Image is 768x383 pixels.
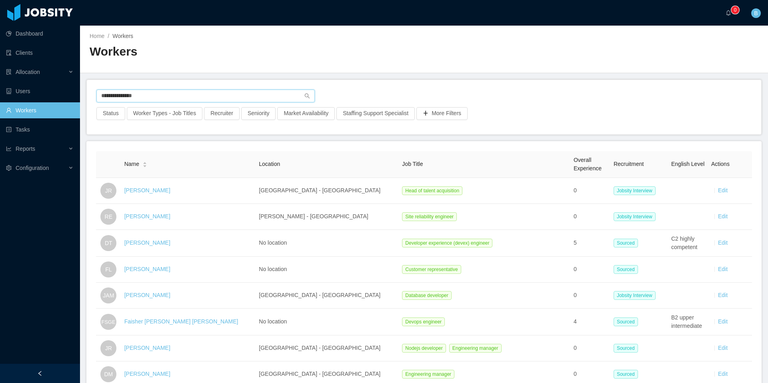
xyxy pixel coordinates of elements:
span: Sourced [614,370,638,379]
td: [PERSON_NAME] - [GEOGRAPHIC_DATA] [256,204,399,230]
span: JAM [103,287,114,303]
a: [PERSON_NAME] [124,292,170,298]
td: No location [256,309,399,335]
a: Edit [718,371,728,377]
span: Site reliability engineer [402,212,457,221]
span: Engineering manager [402,370,454,379]
td: [GEOGRAPHIC_DATA] - [GEOGRAPHIC_DATA] [256,335,399,361]
span: Devops engineer [402,317,445,326]
sup: 0 [731,6,739,14]
td: 0 [570,283,610,309]
i: icon: caret-up [143,161,147,164]
td: B2 upper intermediate [668,309,708,335]
a: icon: robotUsers [6,83,74,99]
span: Sourced [614,265,638,274]
span: Developer experience (devex) engineer [402,239,492,247]
a: icon: profileTasks [6,122,74,138]
span: Actions [711,161,730,167]
a: Jobsity Interview [614,187,659,193]
span: Name [124,160,139,168]
td: [GEOGRAPHIC_DATA] - [GEOGRAPHIC_DATA] [256,283,399,309]
a: Jobsity Interview [614,213,659,219]
a: Sourced [614,371,641,377]
td: [GEOGRAPHIC_DATA] - [GEOGRAPHIC_DATA] [256,178,399,204]
a: [PERSON_NAME] [124,371,170,377]
span: FSGE [102,314,116,329]
a: [PERSON_NAME] [124,266,170,272]
button: Recruiter [204,107,240,120]
span: / [108,33,109,39]
i: icon: line-chart [6,146,12,152]
a: [PERSON_NAME] [124,239,170,246]
a: Edit [718,239,728,246]
a: Sourced [614,318,641,325]
button: icon: plusMore Filters [416,107,468,120]
button: Seniority [241,107,276,120]
a: icon: pie-chartDashboard [6,26,74,42]
span: Head of talent acquisition [402,186,462,195]
span: Customer representative [402,265,461,274]
h2: Workers [90,44,424,60]
span: Jobsity Interview [614,291,656,300]
a: Edit [718,345,728,351]
a: Edit [718,213,728,219]
button: Worker Types - Job Titles [127,107,202,120]
span: Recruitment [614,161,644,167]
span: Database developer [402,291,451,300]
i: icon: solution [6,69,12,75]
button: Status [96,107,125,120]
span: Overall Experience [574,157,602,172]
a: Sourced [614,345,641,351]
span: Reports [16,146,35,152]
td: No location [256,230,399,257]
span: Location [259,161,280,167]
span: JR [105,183,112,199]
span: B [754,8,758,18]
span: Sourced [614,239,638,247]
a: Sourced [614,266,641,272]
a: icon: userWorkers [6,102,74,118]
i: icon: setting [6,165,12,171]
span: Jobsity Interview [614,212,656,221]
span: Sourced [614,317,638,326]
button: Staffing Support Specialist [336,107,415,120]
span: DT [105,235,112,251]
td: No location [256,257,399,283]
a: icon: auditClients [6,45,74,61]
span: Allocation [16,69,40,75]
span: Jobsity Interview [614,186,656,195]
span: Sourced [614,344,638,353]
td: 0 [570,257,610,283]
a: Faisher [PERSON_NAME] [PERSON_NAME] [124,318,238,325]
i: icon: bell [726,10,731,16]
a: Edit [718,292,728,298]
i: icon: caret-down [143,164,147,166]
td: 0 [570,178,610,204]
td: C2 highly competent [668,230,708,257]
a: Edit [718,318,728,325]
span: FL [105,261,112,277]
a: [PERSON_NAME] [124,213,170,219]
span: English Level [671,161,704,167]
span: JR [105,340,112,356]
i: icon: search [304,93,310,99]
span: Nodejs developer [402,344,446,353]
a: Edit [718,187,728,193]
span: DM [104,366,113,382]
td: 5 [570,230,610,257]
span: RE [105,209,112,225]
a: Sourced [614,239,641,246]
a: Home [90,33,104,39]
span: Workers [112,33,133,39]
div: Sort [142,161,147,166]
a: [PERSON_NAME] [124,345,170,351]
a: [PERSON_NAME] [124,187,170,193]
td: 4 [570,309,610,335]
span: Engineering manager [449,344,502,353]
span: Configuration [16,165,49,171]
a: Edit [718,266,728,272]
td: 0 [570,335,610,361]
button: Market Availability [277,107,335,120]
td: 0 [570,204,610,230]
span: Job Title [402,161,423,167]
